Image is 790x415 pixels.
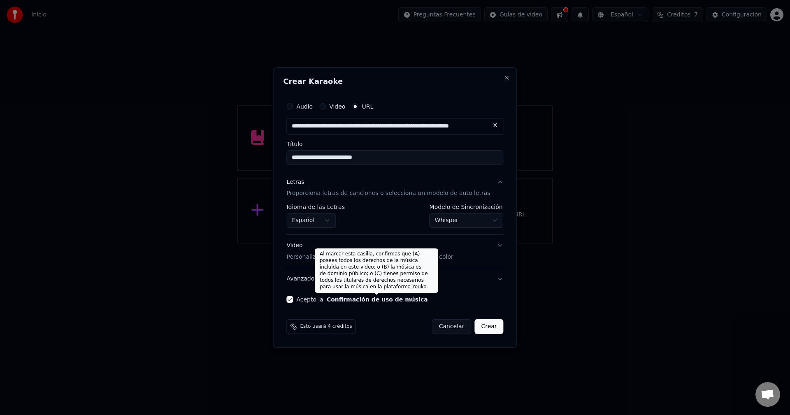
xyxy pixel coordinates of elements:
label: Título [286,141,503,147]
p: Personalizar video de karaoke: usar imagen, video o color [286,253,453,261]
label: Idioma de las Letras [286,204,345,210]
button: LetrasProporciona letras de canciones o selecciona un modelo de auto letras [286,172,503,204]
label: URL [362,104,373,109]
div: LetrasProporciona letras de canciones o selecciona un modelo de auto letras [286,204,503,235]
label: Video [329,104,345,109]
p: Proporciona letras de canciones o selecciona un modelo de auto letras [286,190,490,198]
label: Acepto la [296,297,428,302]
h2: Crear Karaoke [283,78,507,85]
button: Cancelar [432,319,472,334]
button: VideoPersonalizar video de karaoke: usar imagen, video o color [286,235,503,268]
div: Al marcar esta casilla, confirmas que (A) posees todos los derechos de la música incluida en este... [315,248,438,293]
div: Video [286,242,453,262]
button: Crear [474,319,503,334]
button: Acepto la [327,297,428,302]
button: Avanzado [286,268,503,290]
span: Esto usará 4 créditos [300,323,352,330]
label: Audio [296,104,313,109]
label: Modelo de Sincronización [430,204,504,210]
div: Letras [286,178,304,186]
